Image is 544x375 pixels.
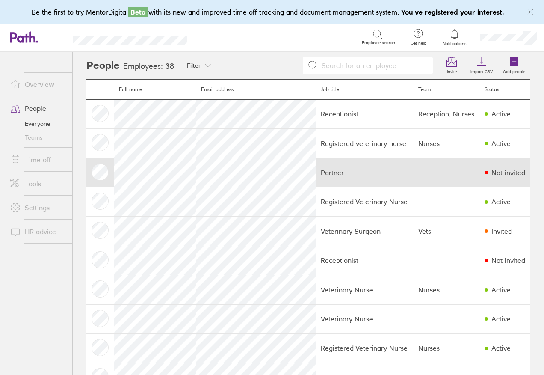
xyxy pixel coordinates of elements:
a: People [3,100,72,117]
div: Not invited [491,169,525,176]
td: Receptionist [316,246,413,275]
th: Status [479,80,530,100]
td: Nurses [413,129,479,158]
th: Team [413,80,479,100]
th: Email address [196,80,316,100]
div: Not invited [491,256,525,264]
a: Everyone [3,117,72,131]
span: Employee search [362,40,395,45]
td: Nurses [413,333,479,363]
h2: People [86,52,120,79]
input: Search for an employee [318,57,428,74]
div: Active [491,344,511,352]
label: Add people [498,67,530,74]
td: Veterinary Surgeon [316,217,413,246]
label: Invite [442,67,462,74]
a: HR advice [3,223,72,240]
a: Invite [438,52,465,79]
div: Invited [491,227,512,235]
span: Filter [187,62,201,69]
td: Registered Veterinary Nurse [316,187,413,216]
label: Import CSV [465,67,498,74]
td: Vets [413,217,479,246]
a: Add people [498,52,530,79]
td: Reception, Nurses [413,99,479,128]
a: Tools [3,175,72,192]
div: Active [491,286,511,294]
span: Get help [405,41,432,46]
b: You've registered your interest. [401,8,504,16]
h3: Employees: 38 [123,62,174,71]
div: Be the first to try MentorDigital with its new and improved time off tracking and document manage... [32,7,513,17]
td: Veterinary Nurse [316,275,413,304]
div: Search [210,33,232,41]
a: Teams [3,131,72,144]
div: Active [491,198,511,205]
div: Active [491,110,511,118]
td: Veterinary Nurse [316,304,413,333]
td: Registered veterinary nurse [316,129,413,158]
span: Beta [128,7,148,17]
a: Import CSV [465,52,498,79]
a: Settings [3,199,72,216]
td: Registered Veterinary Nurse [316,333,413,363]
td: Partner [316,158,413,187]
a: Notifications [441,28,469,46]
td: Receptionist [316,99,413,128]
div: Active [491,315,511,323]
th: Full name [114,80,196,100]
a: Overview [3,76,72,93]
div: Active [491,140,511,147]
a: Time off [3,151,72,168]
td: Nurses [413,275,479,304]
th: Job title [316,80,413,100]
span: Notifications [441,41,469,46]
